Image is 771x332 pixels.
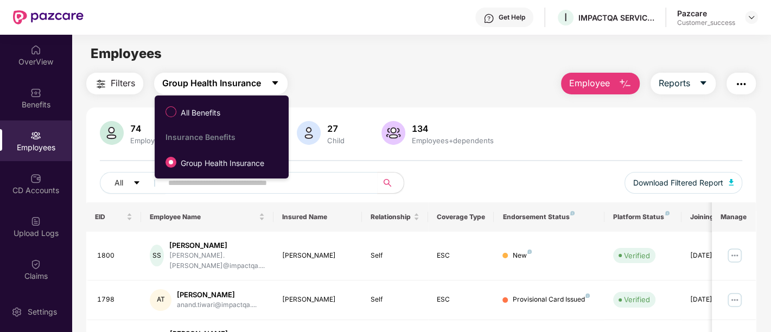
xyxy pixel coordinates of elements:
div: [DATE] [690,295,739,305]
div: [PERSON_NAME] [282,295,353,305]
img: svg+xml;base64,PHN2ZyB4bWxucz0iaHR0cDovL3d3dy53My5vcmcvMjAwMC9zdmciIHdpZHRoPSI4IiBoZWlnaHQ9IjgiIH... [570,211,575,215]
img: svg+xml;base64,PHN2ZyBpZD0iU2V0dGluZy0yMHgyMCIgeG1sbnM9Imh0dHA6Ly93d3cudzMub3JnLzIwMDAvc3ZnIiB3aW... [11,307,22,317]
div: 134 [410,123,496,134]
div: Pazcare [677,8,735,18]
th: EID [86,202,142,232]
span: Employees [91,46,162,61]
button: Download Filtered Report [625,172,743,194]
th: Insured Name [273,202,362,232]
div: anand.tiwari@impactqa.... [177,300,257,310]
button: Employee [561,73,640,94]
img: New Pazcare Logo [13,10,84,24]
img: svg+xml;base64,PHN2ZyB4bWxucz0iaHR0cDovL3d3dy53My5vcmcvMjAwMC9zdmciIHhtbG5zOnhsaW5rPSJodHRwOi8vd3... [381,121,405,145]
div: Platform Status [613,213,673,221]
div: Self [371,295,419,305]
span: Employee [569,76,610,90]
div: Customer_success [677,18,735,27]
span: All [114,177,123,189]
div: [DATE] [690,251,739,261]
span: caret-down [133,179,141,188]
div: 74 [128,123,169,134]
div: 1800 [97,251,133,261]
img: svg+xml;base64,PHN2ZyBpZD0iVXBsb2FkX0xvZ3MiIGRhdGEtbmFtZT0iVXBsb2FkIExvZ3MiIHhtbG5zPSJodHRwOi8vd3... [30,216,41,227]
span: Group Health Insurance [176,157,269,169]
div: SS [150,245,163,266]
button: Allcaret-down [100,172,166,194]
img: svg+xml;base64,PHN2ZyB4bWxucz0iaHR0cDovL3d3dy53My5vcmcvMjAwMC9zdmciIHhtbG5zOnhsaW5rPSJodHRwOi8vd3... [729,179,734,186]
div: IMPACTQA SERVICES PRIVATE LIMITED [578,12,654,23]
th: Coverage Type [428,202,494,232]
img: svg+xml;base64,PHN2ZyBpZD0iQ2xhaW0iIHhtbG5zPSJodHRwOi8vd3d3LnczLm9yZy8yMDAwL3N2ZyIgd2lkdGg9IjIwIi... [30,259,41,270]
span: Employee Name [150,213,257,221]
button: Filters [86,73,143,94]
th: Employee Name [141,202,273,232]
div: Endorsement Status [502,213,595,221]
img: svg+xml;base64,PHN2ZyB4bWxucz0iaHR0cDovL3d3dy53My5vcmcvMjAwMC9zdmciIHdpZHRoPSI4IiBoZWlnaHQ9IjgiIH... [527,250,532,254]
img: svg+xml;base64,PHN2ZyBpZD0iSG9tZSIgeG1sbnM9Imh0dHA6Ly93d3cudzMub3JnLzIwMDAvc3ZnIiB3aWR0aD0iMjAiIG... [30,44,41,55]
span: caret-down [699,79,708,88]
img: svg+xml;base64,PHN2ZyB4bWxucz0iaHR0cDovL3d3dy53My5vcmcvMjAwMC9zdmciIHhtbG5zOnhsaW5rPSJodHRwOi8vd3... [100,121,124,145]
div: Child [325,136,347,145]
div: Employees+dependents [410,136,496,145]
img: svg+xml;base64,PHN2ZyBpZD0iRW1wbG95ZWVzIiB4bWxucz0iaHR0cDovL3d3dy53My5vcmcvMjAwMC9zdmciIHdpZHRoPS... [30,130,41,141]
span: caret-down [271,79,279,88]
button: Reportscaret-down [651,73,716,94]
div: 27 [325,123,347,134]
div: [PERSON_NAME] [282,251,353,261]
span: Reports [659,76,690,90]
div: Verified [624,250,650,261]
div: [PERSON_NAME].[PERSON_NAME]@impactqa.... [169,251,265,271]
img: svg+xml;base64,PHN2ZyBpZD0iQ0RfQWNjb3VudHMiIGRhdGEtbmFtZT0iQ0QgQWNjb3VudHMiIHhtbG5zPSJodHRwOi8vd3... [30,173,41,184]
span: All Benefits [176,107,225,119]
div: AT [150,289,171,311]
span: Group Health Insurance [162,76,261,90]
img: svg+xml;base64,PHN2ZyB4bWxucz0iaHR0cDovL3d3dy53My5vcmcvMjAwMC9zdmciIHdpZHRoPSIyNCIgaGVpZ2h0PSIyNC... [735,78,748,91]
span: EID [95,213,125,221]
div: Insurance Benefits [165,132,284,142]
div: Get Help [499,13,525,22]
div: [PERSON_NAME] [169,240,265,251]
span: I [564,11,567,24]
img: svg+xml;base64,PHN2ZyBpZD0iRHJvcGRvd24tMzJ4MzIiIHhtbG5zPSJodHRwOi8vd3d3LnczLm9yZy8yMDAwL3N2ZyIgd2... [747,13,756,22]
th: Relationship [362,202,428,232]
div: Verified [624,294,650,305]
span: Download Filtered Report [633,177,723,189]
div: 1798 [97,295,133,305]
div: Settings [24,307,60,317]
div: ESC [437,251,486,261]
img: manageButton [726,291,743,309]
img: svg+xml;base64,PHN2ZyBpZD0iSGVscC0zMngzMiIgeG1sbnM9Imh0dHA6Ly93d3cudzMub3JnLzIwMDAvc3ZnIiB3aWR0aD... [483,13,494,24]
button: search [377,172,404,194]
div: Provisional Card Issued [512,295,590,305]
div: Self [371,251,419,261]
span: Filters [111,76,135,90]
div: Employees [128,136,169,145]
th: Manage [712,202,756,232]
th: Joining Date [681,202,748,232]
div: [PERSON_NAME] [177,290,257,300]
img: svg+xml;base64,PHN2ZyB4bWxucz0iaHR0cDovL3d3dy53My5vcmcvMjAwMC9zdmciIHhtbG5zOnhsaW5rPSJodHRwOi8vd3... [619,78,632,91]
span: search [377,178,398,187]
img: svg+xml;base64,PHN2ZyB4bWxucz0iaHR0cDovL3d3dy53My5vcmcvMjAwMC9zdmciIHhtbG5zOnhsaW5rPSJodHRwOi8vd3... [297,121,321,145]
button: Group Health Insurancecaret-down [154,73,288,94]
img: svg+xml;base64,PHN2ZyB4bWxucz0iaHR0cDovL3d3dy53My5vcmcvMjAwMC9zdmciIHdpZHRoPSI4IiBoZWlnaHQ9IjgiIH... [585,293,590,298]
div: ESC [437,295,486,305]
div: New [512,251,532,261]
img: svg+xml;base64,PHN2ZyB4bWxucz0iaHR0cDovL3d3dy53My5vcmcvMjAwMC9zdmciIHdpZHRoPSIyNCIgaGVpZ2h0PSIyNC... [94,78,107,91]
img: svg+xml;base64,PHN2ZyBpZD0iQmVuZWZpdHMiIHhtbG5zPSJodHRwOi8vd3d3LnczLm9yZy8yMDAwL3N2ZyIgd2lkdGg9Ij... [30,87,41,98]
img: manageButton [726,247,743,264]
img: svg+xml;base64,PHN2ZyB4bWxucz0iaHR0cDovL3d3dy53My5vcmcvMjAwMC9zdmciIHdpZHRoPSI4IiBoZWlnaHQ9IjgiIH... [665,211,670,215]
span: Relationship [371,213,411,221]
